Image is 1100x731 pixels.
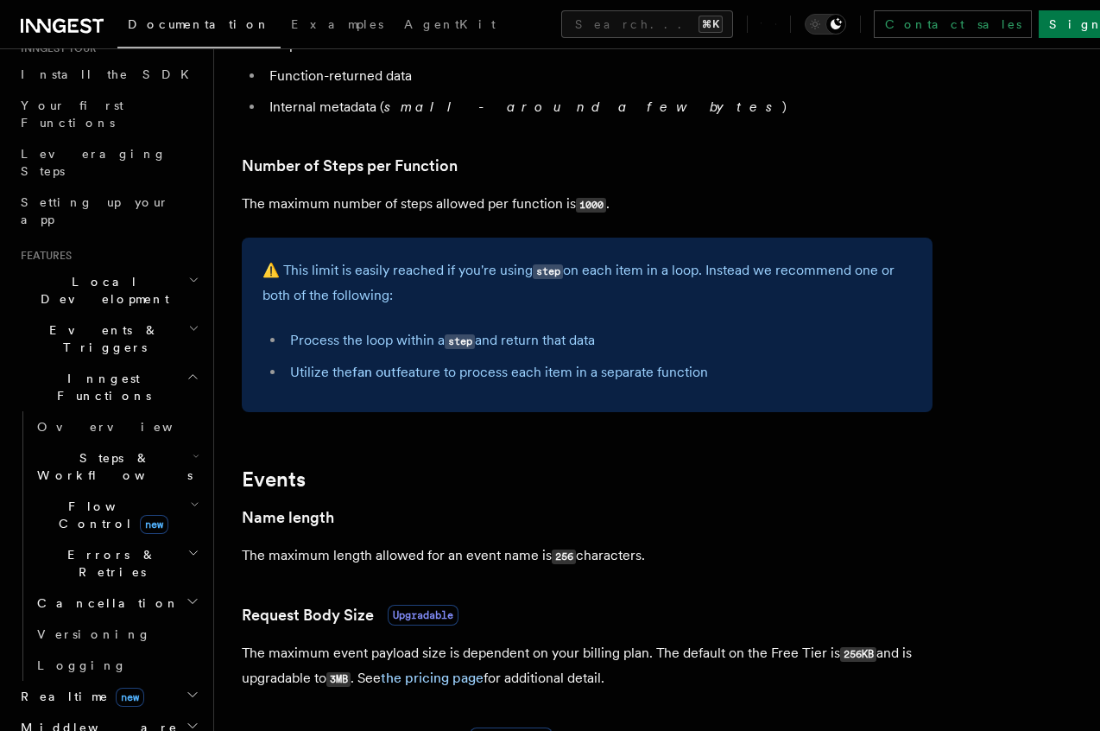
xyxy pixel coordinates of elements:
[285,328,912,353] li: Process the loop within a and return that data
[140,515,168,534] span: new
[552,550,576,564] code: 256
[264,64,932,88] li: Function-returned data
[30,619,203,650] a: Versioning
[30,442,203,491] button: Steps & Workflows
[14,266,203,315] button: Local Development
[30,546,187,581] span: Errors & Retries
[262,258,912,308] p: ⚠️ This limit is easily reached if you're using on each item in a loop. Instead we recommend one ...
[21,99,123,130] span: Your first Functions
[14,321,188,356] span: Events & Triggers
[14,187,203,235] a: Setting up your app
[30,588,203,619] button: Cancellation
[37,420,215,434] span: Overview
[14,59,203,90] a: Install the SDK
[445,334,475,349] code: step
[242,154,458,178] a: Number of Steps per Function
[37,627,151,641] span: Versioning
[30,594,180,612] span: Cancellation
[561,10,733,38] button: Search...⌘K
[14,41,97,55] span: Inngest tour
[30,449,193,484] span: Steps & Workflows
[285,360,912,385] li: Utilize the feature to process each item in a separate function
[14,363,203,411] button: Inngest Functions
[699,16,723,33] kbd: ⌘K
[14,273,188,308] span: Local Development
[533,264,563,279] code: step
[30,498,190,532] span: Flow Control
[381,670,484,686] a: the pricing page
[30,491,203,539] button: Flow Controlnew
[388,605,458,626] span: Upgradable
[264,95,932,119] li: Internal metadata ( )
[14,370,186,404] span: Inngest Functions
[30,539,203,588] button: Errors & Retries
[14,249,72,263] span: Features
[874,10,1032,38] a: Contact sales
[117,5,281,48] a: Documentation
[14,90,203,138] a: Your first Functions
[242,467,306,492] a: Events
[30,411,203,442] a: Overview
[326,672,351,687] code: 3MB
[14,138,203,187] a: Leveraging Steps
[384,99,782,115] em: small - around a few bytes
[404,17,496,31] span: AgentKit
[291,17,383,31] span: Examples
[242,505,334,530] a: Name length
[14,681,203,712] button: Realtimenew
[14,411,203,681] div: Inngest Functions
[242,192,932,217] p: The maximum number of steps allowed per function is .
[128,17,270,31] span: Documentation
[281,5,394,47] a: Examples
[30,650,203,681] a: Logging
[37,658,127,672] span: Logging
[242,603,458,627] a: Request Body SizeUpgradable
[242,641,932,691] p: The maximum event payload size is dependent on your billing plan. The default on the Free Tier is...
[21,195,169,226] span: Setting up your app
[840,647,876,662] code: 256KB
[21,147,167,178] span: Leveraging Steps
[805,14,846,35] button: Toggle dark mode
[14,688,144,705] span: Realtime
[14,315,203,363] button: Events & Triggers
[394,5,506,47] a: AgentKit
[576,198,606,213] code: 1000
[242,543,932,569] p: The maximum length allowed for an event name is characters.
[21,67,199,81] span: Install the SDK
[116,688,144,707] span: new
[352,364,396,380] a: fan out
